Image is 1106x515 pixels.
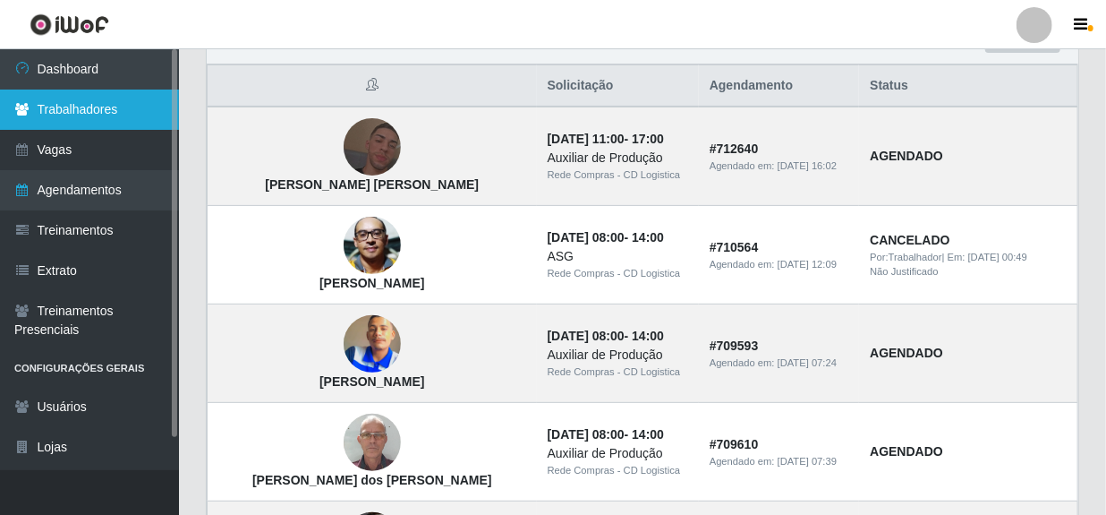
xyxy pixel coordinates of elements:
img: Mikaécio da Silva Nascimento [344,294,401,396]
strong: AGENDADO [870,444,943,459]
time: [DATE] 08:00 [548,427,625,442]
strong: [PERSON_NAME] [319,276,424,290]
div: Agendado em: [710,257,848,272]
div: Rede Compras - CD Logistica [548,167,688,183]
strong: - [548,230,664,245]
time: [DATE] 11:00 [548,132,625,146]
img: Robério macêdo dos Santos [344,405,401,481]
time: 14:00 [632,329,664,343]
div: Rede Compras - CD Logistica [548,463,688,478]
div: | Em: [870,250,1067,265]
strong: - [548,132,664,146]
div: Agendado em: [710,356,848,371]
div: ASG [548,247,688,266]
time: [DATE] 12:09 [778,259,837,270]
div: Rede Compras - CD Logistica [548,266,688,281]
div: Agendado em: [710,159,848,174]
div: Agendado em: [710,454,848,469]
time: [DATE] 00:49 [968,252,1027,262]
strong: - [548,427,664,442]
strong: AGENDADO [870,149,943,163]
th: Status [859,65,1077,107]
div: Auxiliar de Produção [548,149,688,167]
time: [DATE] 07:24 [778,357,837,368]
strong: CANCELADO [870,233,949,247]
div: Não Justificado [870,264,1067,279]
div: Auxiliar de Produção [548,346,688,365]
time: [DATE] 16:02 [778,160,837,171]
img: Ezequiel da Silva Duarte [344,97,401,199]
strong: # 709610 [710,437,759,451]
strong: # 709593 [710,339,759,353]
th: Solicitação [537,65,699,107]
time: 14:00 [632,230,664,245]
strong: AGENDADO [870,346,943,360]
strong: [PERSON_NAME] [PERSON_NAME] [265,177,479,192]
time: [DATE] 08:00 [548,230,625,245]
div: Auxiliar de Produção [548,444,688,463]
strong: [PERSON_NAME] dos [PERSON_NAME] [252,473,492,487]
time: [DATE] 07:39 [778,456,837,467]
img: Alisson Gomes de Araújo [344,210,401,280]
strong: # 712640 [710,142,759,156]
strong: [PERSON_NAME] [319,374,424,389]
time: [DATE] 08:00 [548,329,625,343]
strong: - [548,329,664,343]
time: 17:00 [632,132,664,146]
th: Agendamento [699,65,859,107]
strong: # 710564 [710,240,759,254]
span: Por: Trabalhador [870,252,941,262]
div: Rede Compras - CD Logistica [548,365,688,380]
time: 14:00 [632,427,664,442]
img: CoreUI Logo [30,13,109,36]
